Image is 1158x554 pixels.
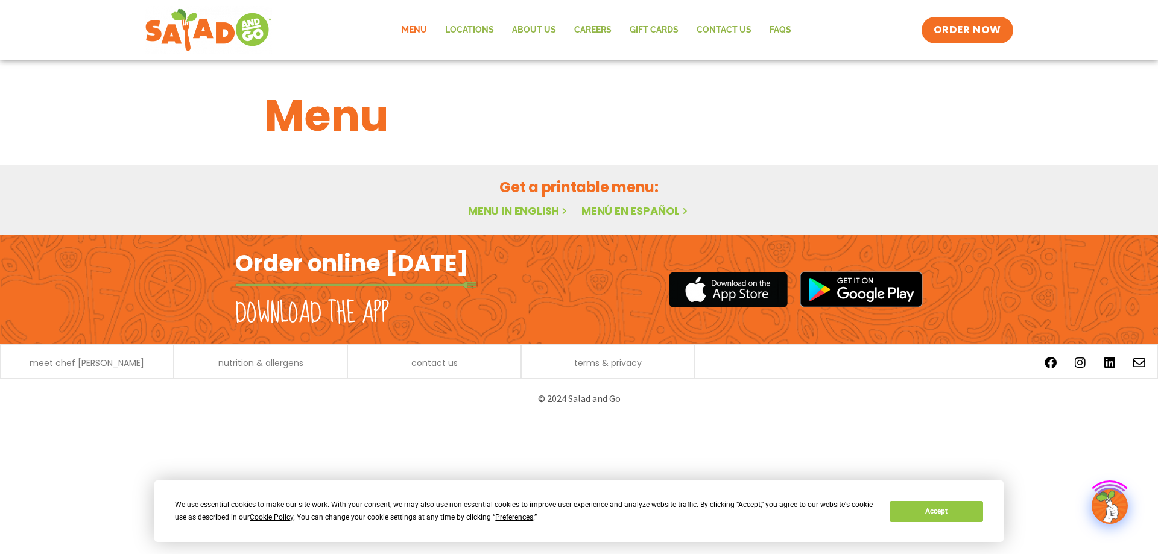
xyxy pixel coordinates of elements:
div: Cookie Consent Prompt [154,480,1004,542]
a: Menu [393,16,436,44]
p: © 2024 Salad and Go [241,391,917,407]
span: ORDER NOW [934,23,1001,37]
a: meet chef [PERSON_NAME] [30,359,144,367]
a: Menú en español [581,203,690,218]
span: Preferences [495,513,533,521]
a: GIFT CARDS [621,16,688,44]
img: appstore [669,270,788,309]
nav: Menu [393,16,800,44]
h2: Order online [DATE] [235,248,469,278]
a: terms & privacy [574,359,642,367]
a: contact us [411,359,458,367]
img: google_play [800,271,923,307]
h2: Download the app [235,297,389,330]
a: ORDER NOW [922,17,1013,43]
div: We use essential cookies to make our site work. With your consent, we may also use non-essential ... [175,499,875,524]
a: Locations [436,16,503,44]
a: FAQs [761,16,800,44]
img: new-SAG-logo-768×292 [145,6,272,54]
a: Careers [565,16,621,44]
a: Menu in English [468,203,569,218]
button: Accept [890,501,982,522]
span: Cookie Policy [250,513,293,521]
a: nutrition & allergens [218,359,303,367]
img: fork [235,282,476,288]
h1: Menu [265,83,893,148]
h2: Get a printable menu: [265,177,893,198]
a: Contact Us [688,16,761,44]
a: About Us [503,16,565,44]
